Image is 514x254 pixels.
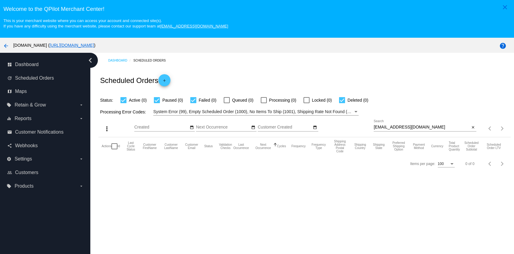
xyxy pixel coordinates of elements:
button: Next page [496,158,508,170]
input: Search [374,125,470,130]
i: map [7,89,12,94]
mat-header-cell: Validation Checks [218,137,233,155]
span: Paused (0) [162,97,183,104]
button: Previous page [484,122,496,135]
button: Change sorting for ShippingPostcode [332,140,348,153]
span: Active (0) [129,97,147,104]
h2: Scheduled Orders [100,74,170,86]
i: equalizer [7,116,11,121]
i: people_outline [7,170,12,175]
button: Change sorting for CustomerFirstName [142,143,158,150]
mat-icon: close [501,4,509,11]
a: update Scheduled Orders [7,73,84,83]
span: Processing Error Codes: [100,110,146,114]
mat-select: Filter by Processing Error Codes [153,108,359,116]
i: settings [7,157,11,161]
button: Change sorting for NextOccurrenceUtc [255,143,271,150]
button: Change sorting for FrequencyType [311,143,326,150]
button: Change sorting for Cycles [277,144,286,148]
button: Change sorting for ShippingState [372,143,385,150]
button: Change sorting for Status [204,144,213,148]
button: Previous page [484,158,496,170]
a: [EMAIL_ADDRESS][DOMAIN_NAME] [160,24,228,28]
button: Change sorting for LifetimeValue [486,143,502,150]
span: Products [14,183,33,189]
h3: Welcome to the QPilot Merchant Center! [3,6,510,12]
a: map Maps [7,87,84,96]
i: update [7,76,12,81]
i: share [7,143,12,148]
i: local_offer [7,103,11,107]
i: arrow_drop_down [79,103,84,107]
span: Processing (0) [269,97,296,104]
div: 0 of 0 [466,162,475,166]
span: Failed (0) [199,97,217,104]
i: email [7,130,12,135]
input: Next Occurrence [196,125,250,130]
mat-icon: date_range [313,125,317,130]
a: share Webhooks [7,141,84,151]
i: local_offer [7,184,11,189]
span: Deleted (0) [347,97,368,104]
button: Clear [470,124,476,131]
mat-select: Items per page: [438,162,455,166]
button: Change sorting for CustomerLastName [163,143,179,150]
a: dashboard Dashboard [7,60,84,69]
button: Change sorting for Subtotal [463,141,480,151]
button: Change sorting for Id [117,144,120,148]
mat-header-cell: Actions [101,137,111,155]
i: arrow_drop_down [79,116,84,121]
mat-icon: date_range [190,125,194,130]
button: Change sorting for CurrencyIso [431,144,444,148]
span: [DOMAIN_NAME] ( ) [13,43,95,48]
input: Created [134,125,188,130]
mat-icon: help [499,42,506,49]
div: Items per page: [410,162,435,166]
button: Next page [496,122,508,135]
span: Retain & Grow [14,102,46,108]
button: Change sorting for ShippingCountry [354,143,367,150]
a: email Customer Notifications [7,127,84,137]
a: Scheduled Orders [133,56,171,65]
button: Change sorting for CustomerEmail [185,143,199,150]
button: Change sorting for Frequency [291,144,306,148]
a: [URL][DOMAIN_NAME] [49,43,94,48]
i: arrow_drop_down [79,184,84,189]
span: 100 [438,162,444,166]
i: arrow_drop_down [79,157,84,161]
span: Dashboard [15,62,39,67]
mat-icon: more_vert [103,125,111,132]
span: Customer Notifications [15,129,64,135]
mat-icon: date_range [251,125,255,130]
mat-icon: add [161,78,168,86]
span: Queued (0) [232,97,254,104]
mat-icon: close [471,125,475,130]
button: Change sorting for LastOccurrenceUtc [233,143,249,150]
input: Customer Created [258,125,312,130]
i: chevron_left [86,56,95,65]
span: Settings [14,156,32,162]
span: Locked (0) [312,97,332,104]
span: Customers [15,170,38,175]
a: people_outline Customers [7,168,84,177]
span: Webhooks [15,143,38,148]
span: Status: [100,98,113,103]
mat-header-cell: Total Product Quantity [449,137,463,155]
button: Change sorting for LastProcessingCycleId [126,141,136,151]
i: dashboard [7,62,12,67]
a: Dashboard [108,56,133,65]
small: This is your merchant website where you can access your account and connected site(s). If you hav... [3,18,228,28]
span: Scheduled Orders [15,75,54,81]
button: Change sorting for PreferredShippingOption [391,141,407,151]
span: Reports [14,116,31,121]
span: Maps [15,89,27,94]
button: Change sorting for PaymentMethod.Type [412,143,426,150]
mat-icon: arrow_back [2,42,10,49]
